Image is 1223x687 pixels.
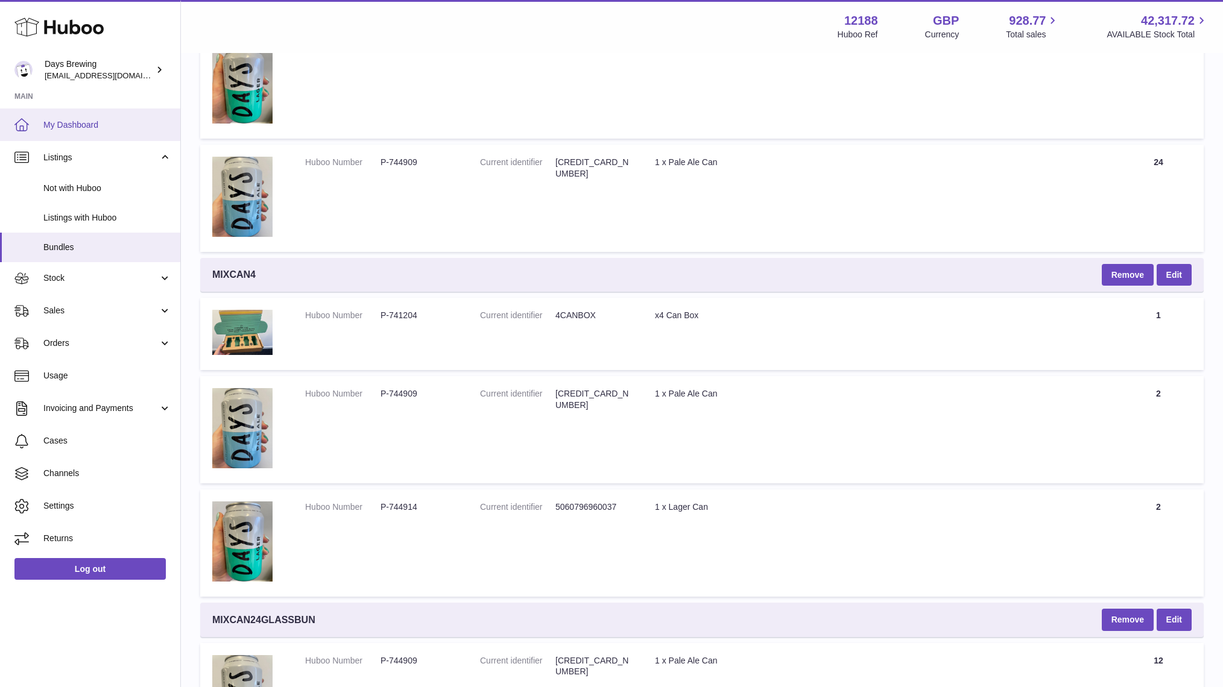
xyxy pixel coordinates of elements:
img: 1 x Pale Ale Can [212,157,273,237]
span: Settings [43,500,171,512]
dd: P-744909 [381,388,456,400]
td: 2 [1113,376,1204,483]
div: 1 x Lager Can [655,501,1101,513]
div: 1 x Pale Ale Can [655,388,1101,400]
img: x4 Can Box [212,310,273,355]
img: 1 x Pale Ale Can [212,388,273,468]
span: MIXCAN4 [212,268,256,281]
dd: P-744909 [381,157,456,168]
dt: Huboo Number [305,310,381,321]
img: 1 x Lager Can [212,501,273,582]
a: Log out [14,558,166,580]
span: Invoicing and Payments [43,403,159,414]
dt: Current identifier [480,388,555,411]
span: Stock [43,272,159,284]
div: Days Brewing [45,58,153,81]
dd: [CREDIT_CARD_NUMBER] [555,388,631,411]
dd: 4CANBOX [555,310,631,321]
dt: Current identifier [480,310,555,321]
dt: Current identifier [480,501,555,513]
span: Usage [43,370,171,381]
dt: Huboo Number [305,388,381,400]
span: 42,317.72 [1141,13,1195,29]
span: Cases [43,435,171,447]
span: Bundles [43,242,171,253]
span: [EMAIL_ADDRESS][DOMAIN_NAME] [45,71,177,80]
dt: Huboo Number [305,157,381,168]
td: 24 [1113,31,1204,138]
td: 2 [1113,489,1204,597]
dd: [CREDIT_CARD_NUMBER] [555,655,631,678]
dt: Huboo Number [305,655,381,667]
dd: P-744909 [381,655,456,667]
dt: Huboo Number [305,501,381,513]
div: 1 x Pale Ale Can [655,157,1101,168]
div: 1 x Pale Ale Can [655,655,1101,667]
dd: [CREDIT_CARD_NUMBER] [555,157,631,180]
span: AVAILABLE Stock Total [1107,29,1209,40]
img: 1 x Lager Can [212,43,273,123]
td: 1 [1113,298,1204,370]
a: Edit [1157,264,1192,286]
div: x4 Can Box [655,310,1101,321]
strong: 12188 [844,13,878,29]
a: 928.77 Total sales [1006,13,1060,40]
div: Huboo Ref [838,29,878,40]
button: Remove [1102,264,1154,286]
span: Not with Huboo [43,183,171,194]
button: Remove [1102,609,1154,630]
span: Orders [43,337,159,349]
span: My Dashboard [43,119,171,131]
dt: Current identifier [480,655,555,678]
div: Currency [925,29,959,40]
a: 42,317.72 AVAILABLE Stock Total [1107,13,1209,40]
dt: Current identifier [480,157,555,180]
strong: GBP [933,13,959,29]
span: Channels [43,468,171,479]
span: Listings with Huboo [43,212,171,224]
td: 24 [1113,145,1204,252]
span: MIXCAN24GLASSBUN [212,613,315,627]
span: Total sales [1006,29,1060,40]
span: Sales [43,305,159,316]
dd: P-744914 [381,501,456,513]
span: Returns [43,533,171,544]
img: helena@daysbrewing.com [14,61,33,79]
span: 928.77 [1009,13,1046,29]
dd: 5060796960037 [555,501,631,513]
span: Listings [43,152,159,163]
dd: P-741204 [381,310,456,321]
a: Edit [1157,609,1192,630]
